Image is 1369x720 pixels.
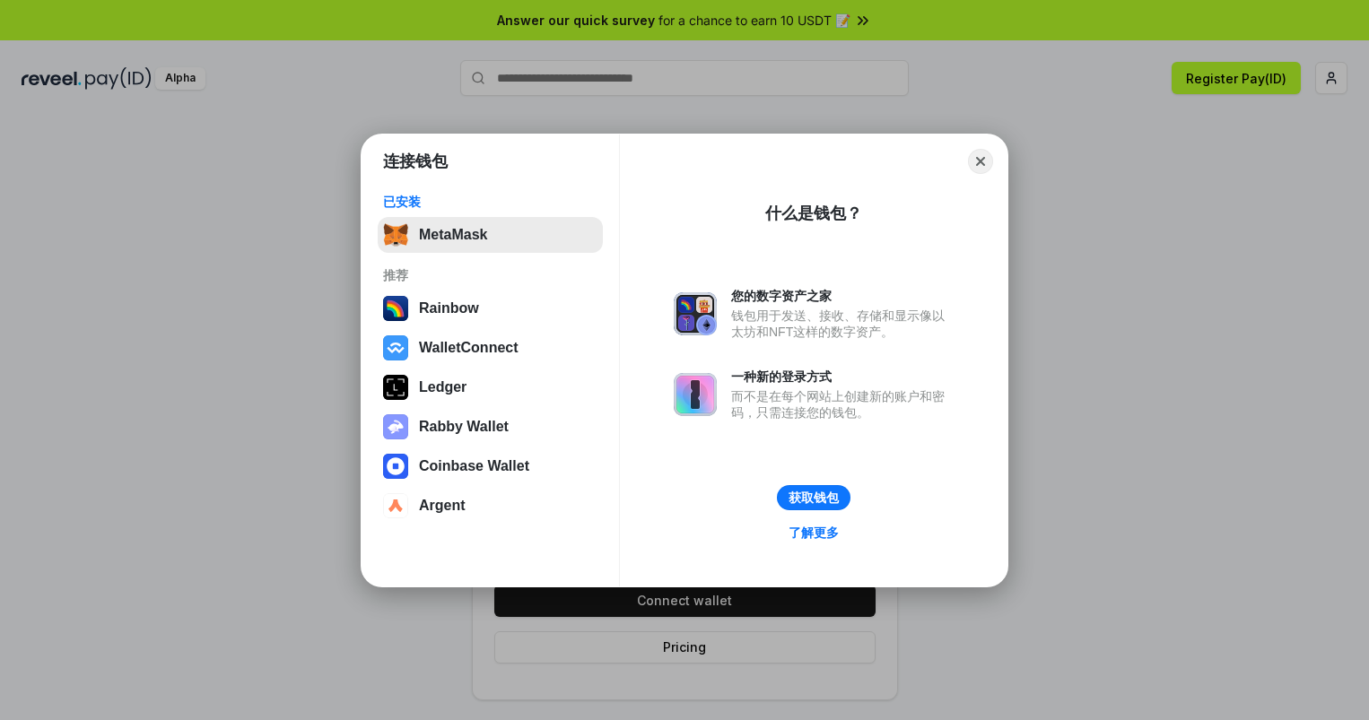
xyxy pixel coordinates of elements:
div: 您的数字资产之家 [731,288,954,304]
div: 已安装 [383,194,597,210]
button: 获取钱包 [777,485,850,510]
img: svg+xml,%3Csvg%20fill%3D%22none%22%20height%3D%2233%22%20viewBox%3D%220%200%2035%2033%22%20width%... [383,222,408,247]
img: svg+xml,%3Csvg%20width%3D%2228%22%20height%3D%2228%22%20viewBox%3D%220%200%2028%2028%22%20fill%3D... [383,493,408,518]
div: 一种新的登录方式 [731,369,954,385]
div: Ledger [419,379,467,395]
img: svg+xml,%3Csvg%20xmlns%3D%22http%3A%2F%2Fwww.w3.org%2F2000%2Fsvg%22%20width%3D%2228%22%20height%3... [383,375,408,400]
div: Argent [419,498,466,514]
div: Rainbow [419,300,479,317]
div: Coinbase Wallet [419,458,529,474]
img: svg+xml,%3Csvg%20xmlns%3D%22http%3A%2F%2Fwww.w3.org%2F2000%2Fsvg%22%20fill%3D%22none%22%20viewBox... [674,292,717,335]
button: WalletConnect [378,330,603,366]
button: Ledger [378,369,603,405]
a: 了解更多 [778,521,850,544]
button: Close [968,149,993,174]
button: MetaMask [378,217,603,253]
h1: 连接钱包 [383,151,448,172]
img: svg+xml,%3Csvg%20width%3D%2228%22%20height%3D%2228%22%20viewBox%3D%220%200%2028%2028%22%20fill%3D... [383,454,408,479]
button: Argent [378,488,603,524]
div: 了解更多 [789,525,839,541]
button: Coinbase Wallet [378,448,603,484]
img: svg+xml,%3Csvg%20width%3D%2228%22%20height%3D%2228%22%20viewBox%3D%220%200%2028%2028%22%20fill%3D... [383,335,408,360]
div: 钱包用于发送、接收、存储和显示像以太坊和NFT这样的数字资产。 [731,308,954,340]
div: Rabby Wallet [419,419,509,435]
div: 什么是钱包？ [765,203,862,224]
button: Rainbow [378,291,603,326]
button: Rabby Wallet [378,409,603,445]
div: WalletConnect [419,340,519,356]
img: svg+xml,%3Csvg%20xmlns%3D%22http%3A%2F%2Fwww.w3.org%2F2000%2Fsvg%22%20fill%3D%22none%22%20viewBox... [674,373,717,416]
img: svg+xml,%3Csvg%20width%3D%22120%22%20height%3D%22120%22%20viewBox%3D%220%200%20120%20120%22%20fil... [383,296,408,321]
div: MetaMask [419,227,487,243]
img: svg+xml,%3Csvg%20xmlns%3D%22http%3A%2F%2Fwww.w3.org%2F2000%2Fsvg%22%20fill%3D%22none%22%20viewBox... [383,414,408,439]
div: 获取钱包 [789,490,839,506]
div: 推荐 [383,267,597,283]
div: 而不是在每个网站上创建新的账户和密码，只需连接您的钱包。 [731,388,954,421]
